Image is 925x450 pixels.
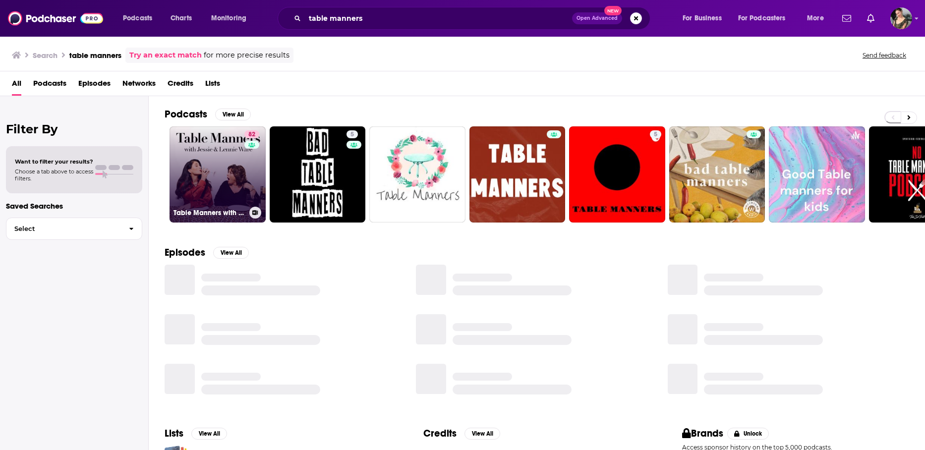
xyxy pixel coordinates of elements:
[244,130,259,138] a: 82
[171,11,192,25] span: Charts
[654,130,657,140] span: 5
[78,75,111,96] a: Episodes
[890,7,912,29] button: Show profile menu
[215,109,251,120] button: View All
[6,122,142,136] h2: Filter By
[165,108,251,120] a: PodcastsView All
[170,126,266,223] a: 82Table Manners with [PERSON_NAME] and [PERSON_NAME]
[350,130,354,140] span: 5
[305,10,572,26] input: Search podcasts, credits, & more...
[15,158,93,165] span: Want to filter your results?
[165,427,183,440] h2: Lists
[33,75,66,96] a: Podcasts
[122,75,156,96] a: Networks
[287,7,660,30] div: Search podcasts, credits, & more...
[676,10,734,26] button: open menu
[807,11,824,25] span: More
[12,75,21,96] a: All
[6,201,142,211] p: Saved Searches
[423,427,500,440] a: CreditsView All
[727,428,769,440] button: Unlock
[572,12,622,24] button: Open AdvancedNew
[569,126,665,223] a: 5
[116,10,165,26] button: open menu
[165,246,205,259] h2: Episodes
[423,427,457,440] h2: Credits
[8,9,103,28] img: Podchaser - Follow, Share and Rate Podcasts
[205,75,220,96] a: Lists
[863,10,878,27] a: Show notifications dropdown
[165,108,207,120] h2: Podcasts
[204,10,259,26] button: open menu
[270,126,366,223] a: 5
[683,11,722,25] span: For Business
[123,11,152,25] span: Podcasts
[650,130,661,138] a: 5
[860,51,909,59] button: Send feedback
[168,75,193,96] a: Credits
[6,218,142,240] button: Select
[211,11,246,25] span: Monitoring
[248,130,255,140] span: 82
[890,7,912,29] img: User Profile
[800,10,836,26] button: open menu
[890,7,912,29] span: Logged in as Flossie22
[173,209,245,217] h3: Table Manners with [PERSON_NAME] and [PERSON_NAME]
[164,10,198,26] a: Charts
[33,51,58,60] h3: Search
[577,16,618,21] span: Open Advanced
[204,50,289,61] span: for more precise results
[129,50,202,61] a: Try an exact match
[15,168,93,182] span: Choose a tab above to access filters.
[165,246,249,259] a: EpisodesView All
[464,428,500,440] button: View All
[838,10,855,27] a: Show notifications dropdown
[165,427,227,440] a: ListsView All
[191,428,227,440] button: View All
[682,427,723,440] h2: Brands
[604,6,622,15] span: New
[213,247,249,259] button: View All
[347,130,358,138] a: 5
[738,11,786,25] span: For Podcasters
[732,10,800,26] button: open menu
[6,225,121,232] span: Select
[69,51,121,60] h3: table manners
